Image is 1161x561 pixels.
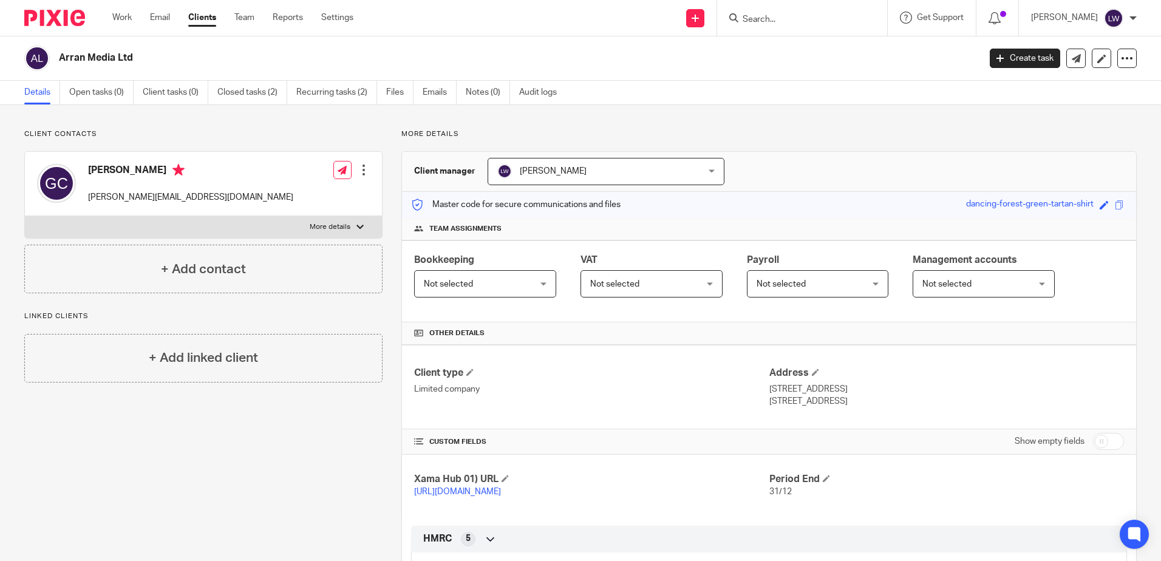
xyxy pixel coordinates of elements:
[59,52,789,64] h2: Arran Media Ltd
[580,255,598,265] span: VAT
[273,12,303,24] a: Reports
[37,164,76,203] img: svg%3E
[747,255,779,265] span: Payroll
[414,367,769,379] h4: Client type
[150,12,170,24] a: Email
[520,167,587,175] span: [PERSON_NAME]
[424,280,473,288] span: Not selected
[769,383,1124,395] p: [STREET_ADDRESS]
[990,49,1060,68] a: Create task
[429,328,485,338] span: Other details
[112,12,132,24] a: Work
[466,81,510,104] a: Notes (0)
[769,395,1124,407] p: [STREET_ADDRESS]
[88,164,293,179] h4: [PERSON_NAME]
[401,129,1137,139] p: More details
[414,473,769,486] h4: Xama Hub 01) URL
[24,129,383,139] p: Client contacts
[966,198,1094,212] div: dancing-forest-green-tartan-shirt
[423,532,452,545] span: HMRC
[1104,8,1123,28] img: svg%3E
[423,81,457,104] a: Emails
[414,488,501,496] a: [URL][DOMAIN_NAME]
[296,81,377,104] a: Recurring tasks (2)
[497,164,512,178] img: svg%3E
[24,46,50,71] img: svg%3E
[69,81,134,104] a: Open tasks (0)
[519,81,566,104] a: Audit logs
[161,260,246,279] h4: + Add contact
[88,191,293,203] p: [PERSON_NAME][EMAIL_ADDRESS][DOMAIN_NAME]
[172,164,185,176] i: Primary
[188,12,216,24] a: Clients
[1015,435,1084,447] label: Show empty fields
[917,13,964,22] span: Get Support
[414,383,769,395] p: Limited company
[414,437,769,447] h4: CUSTOM FIELDS
[913,255,1017,265] span: Management accounts
[1031,12,1098,24] p: [PERSON_NAME]
[310,222,350,232] p: More details
[769,488,792,496] span: 31/12
[466,532,471,545] span: 5
[922,280,972,288] span: Not selected
[741,15,851,25] input: Search
[234,12,254,24] a: Team
[757,280,806,288] span: Not selected
[143,81,208,104] a: Client tasks (0)
[386,81,414,104] a: Files
[590,280,639,288] span: Not selected
[411,199,621,211] p: Master code for secure communications and files
[217,81,287,104] a: Closed tasks (2)
[24,311,383,321] p: Linked clients
[414,255,474,265] span: Bookkeeping
[24,81,60,104] a: Details
[149,348,258,367] h4: + Add linked client
[414,165,475,177] h3: Client manager
[24,10,85,26] img: Pixie
[321,12,353,24] a: Settings
[769,473,1124,486] h4: Period End
[429,224,502,234] span: Team assignments
[769,367,1124,379] h4: Address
